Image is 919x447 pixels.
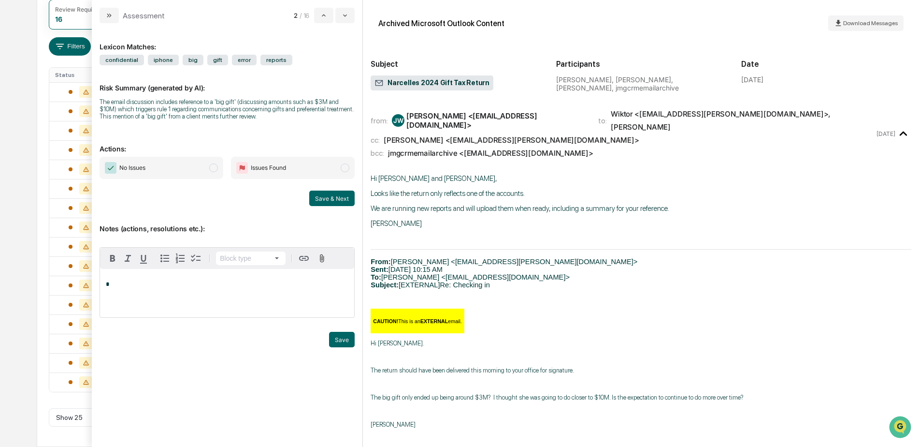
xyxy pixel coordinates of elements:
[741,75,763,84] div: [DATE]
[371,149,384,158] span: bcc:
[19,198,62,208] span: Preclearance
[6,194,66,211] a: 🖐️Preclearance
[371,174,497,183] span: Hi [PERSON_NAME] and [PERSON_NAME],
[556,75,726,92] div: [PERSON_NAME], [PERSON_NAME], [PERSON_NAME], jmgcrmemailarchive
[207,55,228,65] span: gift
[251,163,286,173] span: Issues Found
[10,149,25,164] img: Steve.Lennart
[260,55,292,65] span: reports
[388,149,593,158] div: jmgcrmemailarchive <[EMAIL_ADDRESS][DOMAIN_NAME]>
[19,216,61,226] span: Data Lookup
[314,252,330,265] button: Attach files
[329,332,355,347] button: Save
[148,55,179,65] span: iphone
[55,6,101,13] div: Review Required
[150,105,176,117] button: See all
[55,15,62,23] div: 16
[611,122,671,132] div: [PERSON_NAME]
[105,162,116,174] img: Checkmark
[96,240,117,247] span: Pylon
[371,204,669,213] span: We are running new reports and will upload them when ready, including a summary for your reference.
[371,258,391,266] span: From:
[371,135,380,145] span: cc:
[398,318,461,324] span: This is an email.
[236,162,248,174] img: Flag
[10,122,25,138] img: Jack Rasmussen
[100,213,355,233] p: Notes (actions, resolutions etc.):
[371,394,911,401] p: The big gift only ended up being around $3M? I thought she was going to do closer to $10M. Is the...
[611,109,831,119] div: Wiktor <[EMAIL_ADDRESS][PERSON_NAME][DOMAIN_NAME]> ,
[371,266,388,273] b: Sent:
[828,15,904,31] button: Download Messages
[100,31,355,51] div: Lexicon Matches:
[232,55,257,65] span: error
[598,116,607,125] span: to:
[86,132,105,139] span: [DATE]
[371,421,911,428] p: [PERSON_NAME]
[309,191,355,206] button: Save & Next
[70,199,78,207] div: 🗄️
[30,158,128,165] span: [PERSON_NAME].[PERSON_NAME]
[130,158,133,165] span: •
[371,281,399,289] b: Subject:
[19,132,27,140] img: 1746055101610-c473b297-6a78-478c-a979-82029cc54cd1
[10,74,27,91] img: 1746055101610-c473b297-6a78-478c-a979-82029cc54cd1
[164,77,176,89] button: Start new chat
[135,158,155,165] span: [DATE]
[741,60,911,69] h2: Date
[371,367,911,374] p: The return should have been delivered this morning to your office for signature.
[100,72,355,92] p: Risk Summary (generated by AI):
[371,116,388,125] span: from:
[68,239,117,247] a: Powered byPylon
[105,251,120,266] button: Bold
[30,132,78,139] span: [PERSON_NAME]
[100,98,355,120] div: The email discussion includes reference to a 'big gift' (discussing amounts such as $3M and $10M)...
[374,78,489,88] span: Narcelles 2024 Gift Tax Return
[80,198,120,208] span: Attestations
[80,132,84,139] span: •
[120,251,136,266] button: Italic
[6,212,65,230] a: 🔎Data Lookup
[123,11,165,20] div: Assessment
[100,55,144,65] span: confidential
[843,20,898,27] span: Download Messages
[119,163,145,173] span: No Issues
[10,199,17,207] div: 🖐️
[20,74,38,91] img: 8933085812038_c878075ebb4cc5468115_72.jpg
[384,135,639,145] div: [PERSON_NAME] <[EMAIL_ADDRESS][PERSON_NAME][DOMAIN_NAME]>
[371,189,525,198] span: Looks like the return only reflects one of the accounts.
[49,68,112,82] th: Status
[392,114,404,127] div: JW
[373,318,398,324] span: CAUTION!
[10,20,176,36] p: How can we help?
[10,107,65,115] div: Past conversations
[556,60,726,69] h2: Participants
[371,258,637,289] span: [PERSON_NAME] <[EMAIL_ADDRESS][PERSON_NAME][DOMAIN_NAME]> [DATE] 10:15 AM [PERSON_NAME] <[EMAIL_A...
[378,19,504,28] div: Archived Microsoft Outlook Content
[100,133,355,153] p: Actions:
[66,194,124,211] a: 🗄️Attestations
[371,273,381,281] b: To:
[10,217,17,225] div: 🔎
[406,111,587,130] div: [PERSON_NAME] <[EMAIL_ADDRESS][DOMAIN_NAME]>
[43,74,158,84] div: Start new chat
[420,318,448,324] b: EXTERNAL
[888,415,914,441] iframe: Open customer support
[49,37,91,56] button: Filters
[371,60,541,69] h2: Subject
[371,219,422,228] span: [PERSON_NAME]
[43,84,133,91] div: We're available if you need us!
[183,55,203,65] span: big
[136,251,151,266] button: Underline
[371,340,911,347] p: Hi [PERSON_NAME].
[876,130,895,137] time: Tuesday, October 14, 2025 at 10:30:52 AM
[300,12,312,19] span: / 16
[216,252,286,265] button: Block type
[294,12,298,19] span: 2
